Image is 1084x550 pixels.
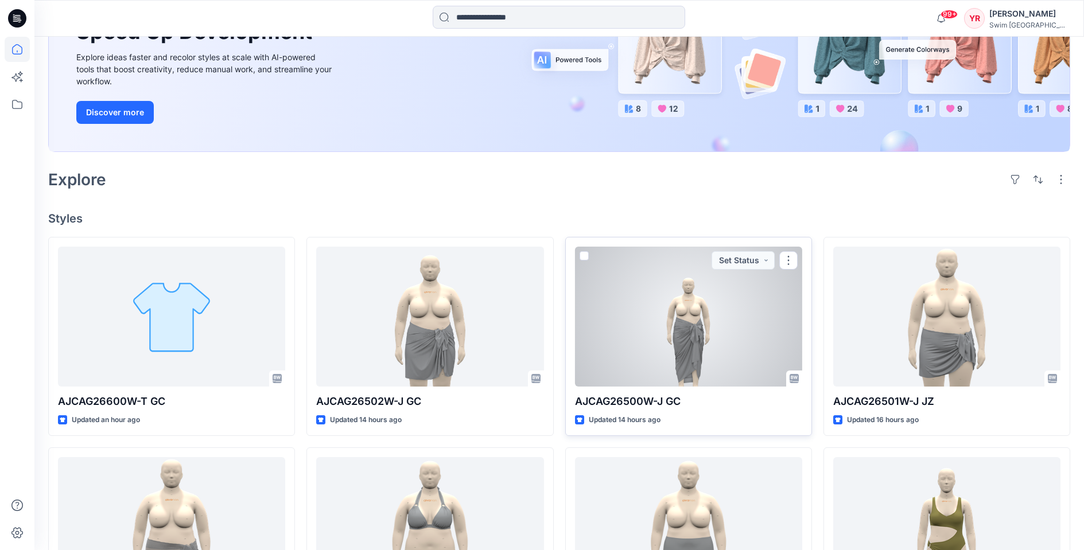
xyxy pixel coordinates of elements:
a: Discover more [76,101,335,124]
button: Discover more [76,101,154,124]
p: AJCAG26502W-J GC [316,393,543,409]
p: AJCAG26500W-J GC [575,393,802,409]
div: YR [964,8,985,29]
div: Explore ideas faster and recolor styles at scale with AI-powered tools that boost creativity, red... [76,51,335,87]
a: AJCAG26600W-T GC [58,247,285,387]
a: AJCAG26500W-J GC [575,247,802,387]
p: AJCAG26501W-J JZ [833,393,1060,409]
a: AJCAG26501W-J JZ [833,247,1060,387]
h4: Styles [48,212,1070,225]
div: Swim [GEOGRAPHIC_DATA] [989,21,1070,29]
p: Updated 16 hours ago [847,414,919,426]
p: Updated 14 hours ago [330,414,402,426]
h2: Explore [48,170,106,189]
p: AJCAG26600W-T GC [58,393,285,409]
p: Updated 14 hours ago [589,414,660,426]
div: [PERSON_NAME] [989,7,1070,21]
a: AJCAG26502W-J GC [316,247,543,387]
p: Updated an hour ago [72,414,140,426]
span: 99+ [941,10,958,19]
